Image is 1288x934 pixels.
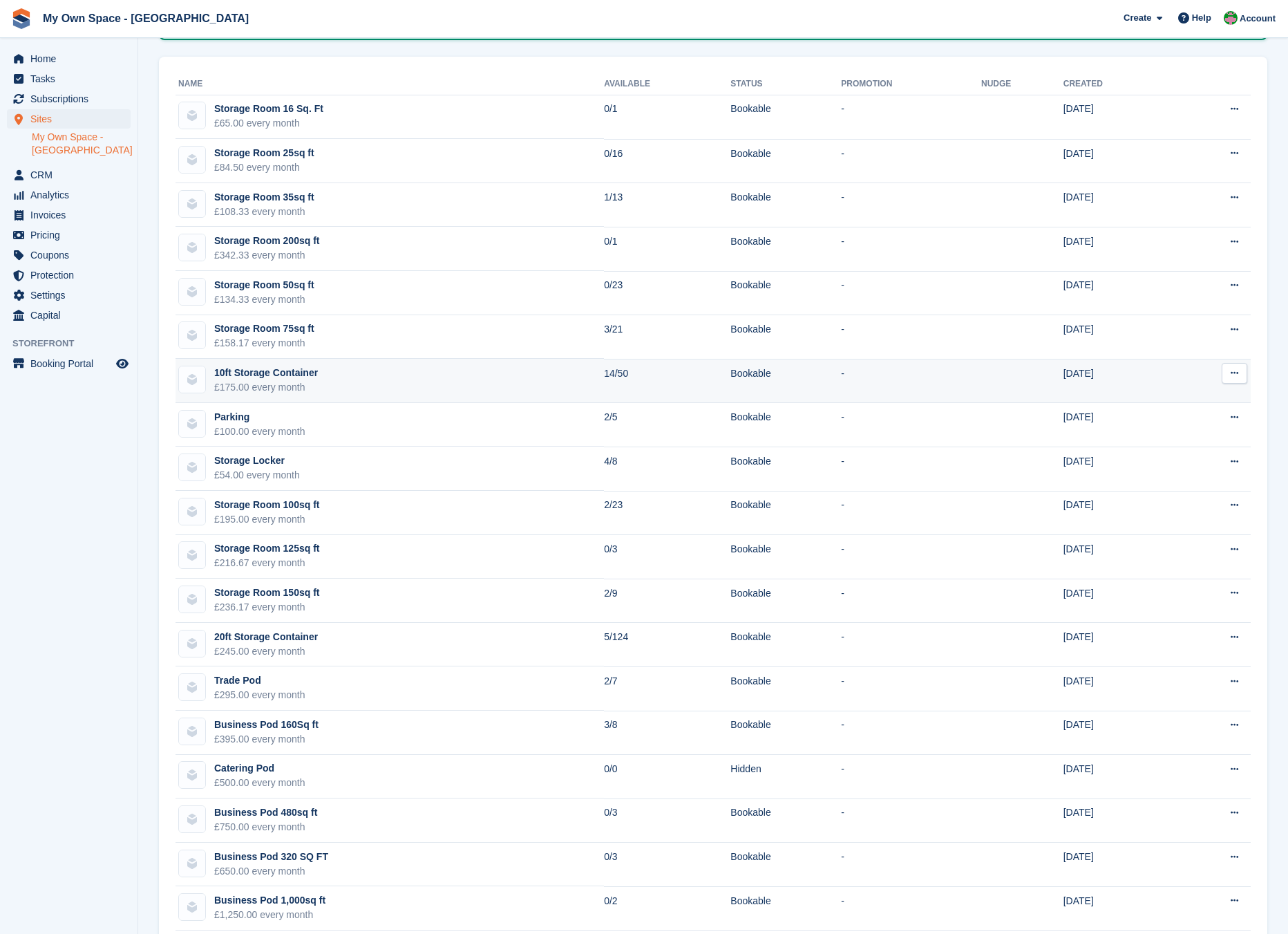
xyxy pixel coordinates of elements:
[730,139,841,183] td: Bookable
[214,336,314,351] div: £158.17 every month
[30,185,113,205] span: Analytics
[730,798,841,843] td: Bookable
[604,711,730,755] td: 3/8
[1063,491,1171,535] td: [DATE]
[604,623,730,667] td: 5/124
[214,893,325,908] div: Business Pod 1,000sq ft
[604,798,730,843] td: 0/3
[30,354,113,373] span: Booking Portal
[179,894,205,920] img: blank-unit-type-icon-ffbac7b88ba66c5e286b0e438baccc4b9c83835d4c34f86887a83fc20ec27e7b.svg
[179,498,205,525] img: blank-unit-type-icon-ffbac7b88ba66c5e286b0e438baccc4b9c83835d4c34f86887a83fc20ec27e7b.svg
[179,234,205,261] img: blank-unit-type-icon-ffbac7b88ba66c5e286b0e438baccc4b9c83835d4c34f86887a83fc20ec27e7b.svg
[7,245,131,265] a: menu
[841,755,981,799] td: -
[30,306,113,325] span: Capital
[179,806,205,832] img: blank-unit-type-icon-ffbac7b88ba66c5e286b0e438baccc4b9c83835d4c34f86887a83fc20ec27e7b.svg
[179,542,205,568] img: blank-unit-type-icon-ffbac7b88ba66c5e286b0e438baccc4b9c83835d4c34f86887a83fc20ec27e7b.svg
[214,498,319,512] div: Storage Room 100sq ft
[12,337,138,351] span: Storefront
[214,160,314,175] div: £84.50 every month
[841,623,981,667] td: -
[179,366,205,393] img: blank-unit-type-icon-ffbac7b88ba66c5e286b0e438baccc4b9c83835d4c34f86887a83fc20ec27e7b.svg
[37,7,254,30] a: My Own Space - [GEOGRAPHIC_DATA]
[841,491,981,535] td: -
[30,165,113,185] span: CRM
[604,227,730,271] td: 0/1
[179,718,205,745] img: blank-unit-type-icon-ffbac7b88ba66c5e286b0e438baccc4b9c83835d4c34f86887a83fc20ec27e7b.svg
[841,403,981,447] td: -
[604,491,730,535] td: 2/23
[179,279,205,305] img: blank-unit-type-icon-ffbac7b88ba66c5e286b0e438baccc4b9c83835d4c34f86887a83fc20ec27e7b.svg
[1063,227,1171,271] td: [DATE]
[841,798,981,843] td: -
[604,183,730,227] td: 1/13
[214,190,314,205] div: Storage Room 35sq ft
[1063,798,1171,843] td: [DATE]
[604,73,730,95] th: Available
[604,271,730,315] td: 0/23
[179,102,205,129] img: blank-unit-type-icon-ffbac7b88ba66c5e286b0e438baccc4b9c83835d4c34f86887a83fc20ec27e7b.svg
[11,8,32,29] img: stora-icon-8386f47178a22dfd0bd8f6a31ec36ba5ce8667c1dd55bd0f319d3a0aa187defe.svg
[730,73,841,95] th: Status
[1063,359,1171,403] td: [DATE]
[7,165,131,185] a: menu
[1240,12,1276,26] span: Account
[604,755,730,799] td: 0/0
[214,556,319,570] div: £216.67 every month
[604,95,730,139] td: 0/1
[1063,73,1171,95] th: Created
[179,322,205,348] img: blank-unit-type-icon-ffbac7b88ba66c5e286b0e438baccc4b9c83835d4c34f86887a83fc20ec27e7b.svg
[604,447,730,491] td: 4/8
[32,131,131,157] a: My Own Space - [GEOGRAPHIC_DATA]
[730,623,841,667] td: Bookable
[7,69,131,88] a: menu
[7,306,131,325] a: menu
[7,286,131,305] a: menu
[841,271,981,315] td: -
[1063,447,1171,491] td: [DATE]
[604,886,730,931] td: 0/2
[841,139,981,183] td: -
[730,403,841,447] td: Bookable
[1063,183,1171,227] td: [DATE]
[1063,271,1171,315] td: [DATE]
[1063,535,1171,579] td: [DATE]
[730,491,841,535] td: Bookable
[179,631,205,657] img: blank-unit-type-icon-ffbac7b88ba66c5e286b0e438baccc4b9c83835d4c34f86887a83fc20ec27e7b.svg
[730,843,841,887] td: Bookable
[841,359,981,403] td: -
[841,315,981,359] td: -
[841,666,981,711] td: -
[30,205,113,225] span: Invoices
[214,541,319,556] div: Storage Room 125sq ft
[604,359,730,403] td: 14/50
[179,411,205,437] img: blank-unit-type-icon-ffbac7b88ba66c5e286b0e438baccc4b9c83835d4c34f86887a83fc20ec27e7b.svg
[30,265,113,285] span: Protection
[841,579,981,623] td: -
[604,139,730,183] td: 0/16
[604,666,730,711] td: 2/7
[730,579,841,623] td: Bookable
[7,265,131,285] a: menu
[1063,623,1171,667] td: [DATE]
[214,116,323,131] div: £65.00 every month
[214,321,314,336] div: Storage Room 75sq ft
[214,864,328,879] div: £650.00 every month
[841,535,981,579] td: -
[179,586,205,613] img: blank-unit-type-icon-ffbac7b88ba66c5e286b0e438baccc4b9c83835d4c34f86887a83fc20ec27e7b.svg
[1063,139,1171,183] td: [DATE]
[730,183,841,227] td: Bookable
[179,674,205,700] img: blank-unit-type-icon-ffbac7b88ba66c5e286b0e438baccc4b9c83835d4c34f86887a83fc20ec27e7b.svg
[214,761,305,776] div: Catering Pod
[30,286,113,305] span: Settings
[214,205,314,219] div: £108.33 every month
[30,245,113,265] span: Coupons
[841,843,981,887] td: -
[214,908,325,922] div: £1,250.00 every month
[604,535,730,579] td: 0/3
[841,183,981,227] td: -
[214,673,305,688] div: Trade Pod
[730,886,841,931] td: Bookable
[7,89,131,109] a: menu
[30,49,113,68] span: Home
